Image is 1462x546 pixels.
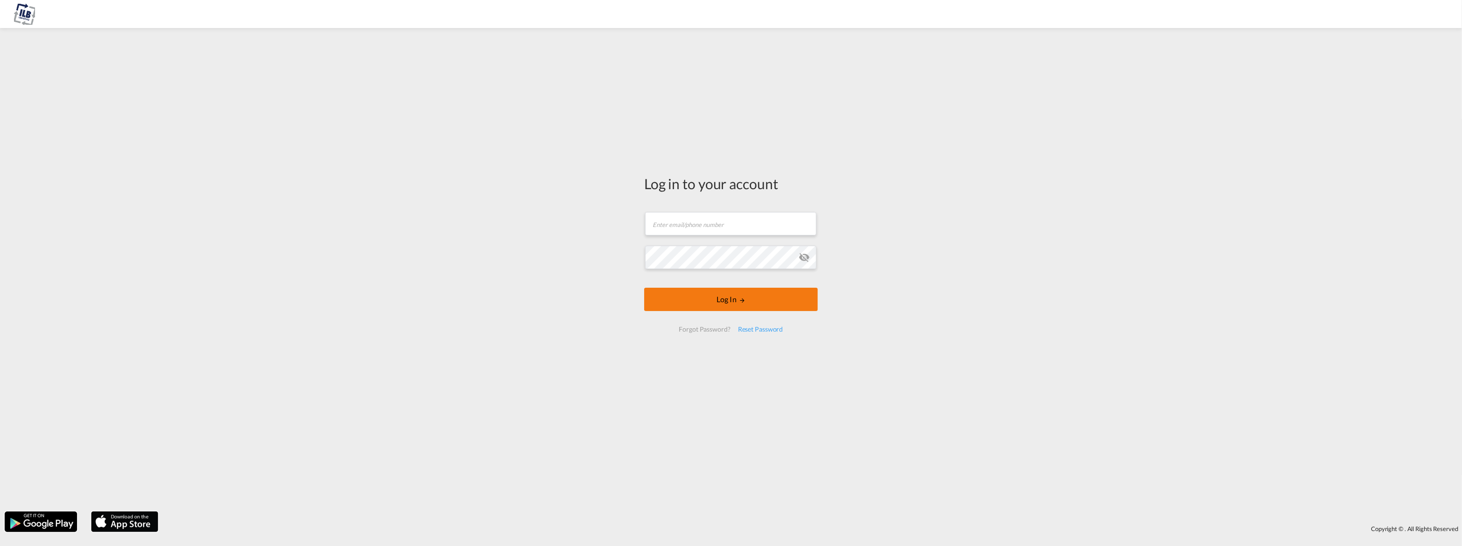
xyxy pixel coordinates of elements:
[675,321,734,338] div: Forgot Password?
[644,288,818,311] button: LOGIN
[734,321,787,338] div: Reset Password
[163,521,1462,537] div: Copyright © . All Rights Reserved
[90,511,159,533] img: apple.png
[14,4,35,25] img: 625ebc90a5f611efb2de8361e036ac32.png
[4,511,78,533] img: google.png
[645,212,816,235] input: Enter email/phone number
[644,174,818,193] div: Log in to your account
[799,252,810,263] md-icon: icon-eye-off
